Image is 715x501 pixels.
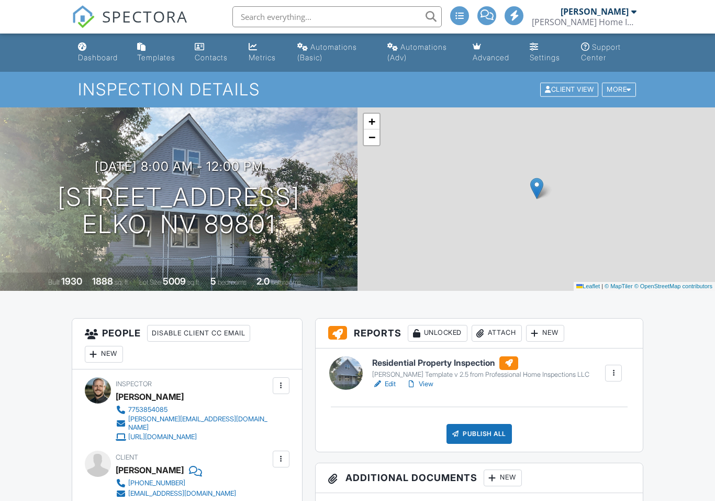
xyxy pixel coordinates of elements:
[577,38,642,68] a: Support Center
[472,325,522,342] div: Attach
[72,319,302,369] h3: People
[218,278,247,286] span: bedrooms
[446,424,512,444] div: Publish All
[78,80,636,99] h1: Inspection Details
[95,159,263,173] h3: [DATE] 8:00 am - 12:00 pm
[249,53,276,62] div: Metrics
[473,53,509,62] div: Advanced
[581,42,621,62] div: Support Center
[316,463,643,493] h3: Additional Documents
[61,276,82,287] div: 1930
[271,278,301,286] span: bathrooms
[48,278,60,286] span: Built
[368,130,375,144] span: −
[195,53,228,62] div: Contacts
[116,432,270,442] a: [URL][DOMAIN_NAME]
[372,371,589,379] div: [PERSON_NAME] Template v 2.5 from Professional Home Inspections LLC
[85,346,123,363] div: New
[406,379,433,389] a: View
[102,5,188,27] span: SPECTORA
[256,276,270,287] div: 2.0
[634,283,712,289] a: © OpenStreetMap contributors
[526,325,564,342] div: New
[484,470,522,486] div: New
[116,478,236,488] a: [PHONE_NUMBER]
[530,53,560,62] div: Settings
[191,38,237,68] a: Contacts
[372,379,396,389] a: Edit
[78,53,118,62] div: Dashboard
[72,14,188,36] a: SPECTORA
[116,405,270,415] a: 7753854085
[116,380,152,388] span: Inspector
[116,462,184,478] div: [PERSON_NAME]
[368,115,375,128] span: +
[297,42,357,62] div: Automations (Basic)
[72,5,95,28] img: The Best Home Inspection Software - Spectora
[137,53,175,62] div: Templates
[163,276,186,287] div: 5009
[147,325,250,342] div: Disable Client CC Email
[115,278,129,286] span: sq. ft.
[128,489,236,498] div: [EMAIL_ADDRESS][DOMAIN_NAME]
[387,42,447,62] div: Automations (Adv)
[128,479,185,487] div: [PHONE_NUMBER]
[244,38,284,68] a: Metrics
[383,38,460,68] a: Automations (Advanced)
[372,356,589,370] h6: Residential Property Inspection
[116,453,138,461] span: Client
[372,356,589,379] a: Residential Property Inspection [PERSON_NAME] Template v 2.5 from Professional Home Inspections LLC
[232,6,442,27] input: Search everything...
[526,38,568,68] a: Settings
[364,114,379,129] a: Zoom in
[116,488,236,499] a: [EMAIL_ADDRESS][DOMAIN_NAME]
[74,38,125,68] a: Dashboard
[128,415,270,432] div: [PERSON_NAME][EMAIL_ADDRESS][DOMAIN_NAME]
[539,85,601,93] a: Client View
[540,83,598,97] div: Client View
[364,129,379,145] a: Zoom out
[92,276,113,287] div: 1888
[605,283,633,289] a: © MapTiler
[468,38,518,68] a: Advanced
[532,17,636,27] div: Geiger Home Inspections
[133,38,182,68] a: Templates
[576,283,600,289] a: Leaflet
[58,183,300,239] h1: [STREET_ADDRESS] Elko, NV 89801
[408,325,467,342] div: Unlocked
[293,38,375,68] a: Automations (Basic)
[601,283,603,289] span: |
[210,276,216,287] div: 5
[128,406,167,414] div: 7753854085
[116,415,270,432] a: [PERSON_NAME][EMAIL_ADDRESS][DOMAIN_NAME]
[139,278,161,286] span: Lot Size
[561,6,629,17] div: [PERSON_NAME]
[128,433,197,441] div: [URL][DOMAIN_NAME]
[187,278,200,286] span: sq.ft.
[316,319,643,348] h3: Reports
[530,178,543,199] img: Marker
[602,83,636,97] div: More
[116,389,184,405] div: [PERSON_NAME]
